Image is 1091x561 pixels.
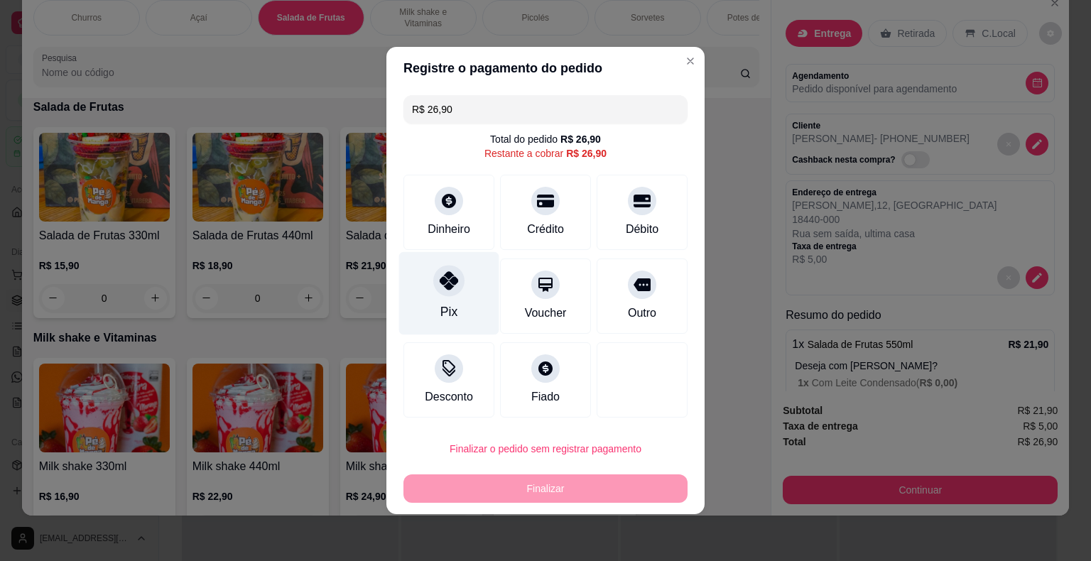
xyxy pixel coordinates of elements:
div: Total do pedido [490,132,601,146]
div: R$ 26,90 [566,146,607,160]
div: R$ 26,90 [560,132,601,146]
div: Crédito [527,221,564,238]
div: Restante a cobrar [484,146,607,160]
button: Finalizar o pedido sem registrar pagamento [403,435,688,463]
div: Débito [626,221,658,238]
div: Desconto [425,388,473,405]
div: Outro [628,305,656,322]
div: Fiado [531,388,560,405]
div: Dinheiro [428,221,470,238]
input: Ex.: hambúrguer de cordeiro [412,95,679,124]
button: Close [679,50,702,72]
div: Voucher [525,305,567,322]
header: Registre o pagamento do pedido [386,47,705,89]
div: Pix [440,303,457,321]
